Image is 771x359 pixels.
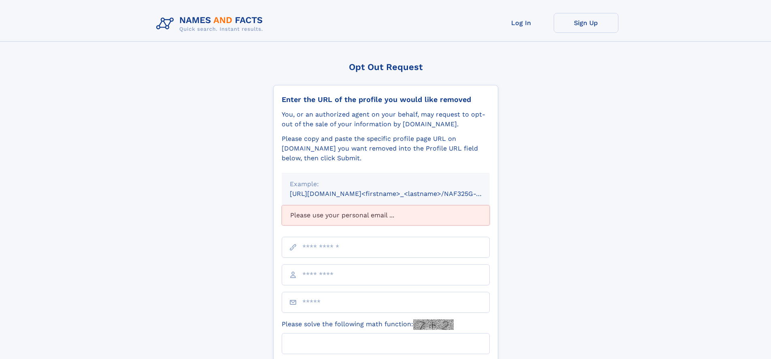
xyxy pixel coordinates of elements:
a: Log In [489,13,554,33]
div: Enter the URL of the profile you would like removed [282,95,490,104]
div: Opt Out Request [273,62,498,72]
a: Sign Up [554,13,618,33]
div: Please use your personal email ... [282,205,490,225]
small: [URL][DOMAIN_NAME]<firstname>_<lastname>/NAF325G-xxxxxxxx [290,190,505,198]
div: Example: [290,179,482,189]
div: You, or an authorized agent on your behalf, may request to opt-out of the sale of your informatio... [282,110,490,129]
div: Please copy and paste the specific profile page URL on [DOMAIN_NAME] you want removed into the Pr... [282,134,490,163]
img: Logo Names and Facts [153,13,270,35]
label: Please solve the following math function: [282,319,454,330]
